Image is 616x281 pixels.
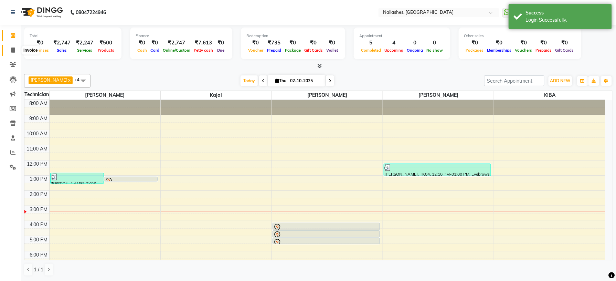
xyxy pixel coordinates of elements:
div: 0 [405,39,425,47]
div: Total [30,33,116,39]
div: 4 [383,39,405,47]
span: 1 / 1 [34,266,43,273]
span: Gift Cards [554,48,576,53]
div: 4:00 PM [29,221,49,228]
div: 8:00 AM [28,100,49,107]
span: KIBA [494,91,605,100]
div: ₹0 [554,39,576,47]
span: Prepaids [534,48,554,53]
div: Success [526,9,607,17]
div: ₹0 [464,39,486,47]
div: 3:00 PM [29,206,49,213]
span: Cash [136,48,149,53]
div: ₹2,747 [161,39,192,47]
div: Navya, TK02, 04:30 PM-05:00 PM, Waxing - Underarms Wax [273,231,380,237]
div: ₹0 [302,39,325,47]
div: ₹2,247 [73,39,96,47]
span: Wallet [325,48,340,53]
b: 08047224946 [76,3,106,22]
span: Memberships [486,48,513,53]
span: [PERSON_NAME] [50,91,160,100]
span: +4 [74,77,85,82]
div: ₹735 [265,39,283,47]
div: ₹0 [215,39,227,47]
span: ADD NEW [550,78,571,83]
div: Redemption [246,33,340,39]
span: [PERSON_NAME] [272,91,383,100]
div: Invoice [22,46,39,55]
a: x [67,77,71,83]
span: Today [241,75,258,86]
span: Kajal [161,91,272,100]
span: Ongoing [405,48,425,53]
div: Appointment [359,33,445,39]
span: Upcoming [383,48,405,53]
div: 5:00 PM [29,236,49,243]
div: ₹0 [30,39,51,47]
div: Navya, TK02, 05:00 PM-05:25 PM, [GEOGRAPHIC_DATA] Wax [273,238,380,244]
div: ₹2,747 [51,39,73,47]
button: ADD NEW [549,76,572,86]
span: Sales [55,48,69,53]
div: Other sales [464,33,576,39]
div: 12:00 PM [26,160,49,168]
div: [PERSON_NAME], TK03, 12:45 PM-01:30 PM, Restoration Gel Color Change-Hand (₹700) [51,173,104,184]
div: ₹0 [283,39,302,47]
div: Login Successfully. [526,17,607,24]
span: Thu [274,78,288,83]
span: Due [215,48,226,53]
div: [PERSON_NAME], TK01, 01:00 PM-01:20 PM, Restoration Removal of Nail Paint-Hand [104,177,157,181]
input: 2025-10-02 [288,76,322,86]
div: ₹500 [96,39,116,47]
span: No show [425,48,445,53]
input: Search Appointment [484,75,544,86]
div: 11:00 AM [25,145,49,153]
span: [PERSON_NAME] [383,91,494,100]
div: 5 [359,39,383,47]
div: ₹0 [534,39,554,47]
span: Packages [464,48,486,53]
div: ₹0 [513,39,534,47]
span: Voucher [246,48,265,53]
div: 2:00 PM [29,191,49,198]
div: ₹0 [149,39,161,47]
span: [PERSON_NAME] [31,77,67,83]
img: logo [18,3,65,22]
div: 9:00 AM [28,115,49,122]
span: Vouchers [513,48,534,53]
div: 0 [425,39,445,47]
div: ₹0 [325,39,340,47]
div: Navya, TK02, 04:00 PM-04:30 PM, Waxing - Arms Rica Wax [273,223,380,230]
div: [PERSON_NAME], TK04, 12:10 PM-01:00 PM, Eyebrows Threading (₹60),Forehead Threading (₹60),Waxing ... [384,164,491,176]
div: 10:00 AM [25,130,49,137]
span: Services [75,48,94,53]
div: 1:00 PM [29,176,49,183]
div: 6:00 PM [29,251,49,259]
span: Petty cash [192,48,215,53]
span: Completed [359,48,383,53]
span: Package [283,48,302,53]
span: Products [96,48,116,53]
span: Prepaid [265,48,283,53]
span: Card [149,48,161,53]
div: ₹7,613 [192,39,215,47]
div: Technician [24,91,49,98]
div: ₹0 [246,39,265,47]
div: ₹0 [136,39,149,47]
div: Finance [136,33,227,39]
div: ₹0 [486,39,513,47]
span: Online/Custom [161,48,192,53]
span: Gift Cards [302,48,325,53]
